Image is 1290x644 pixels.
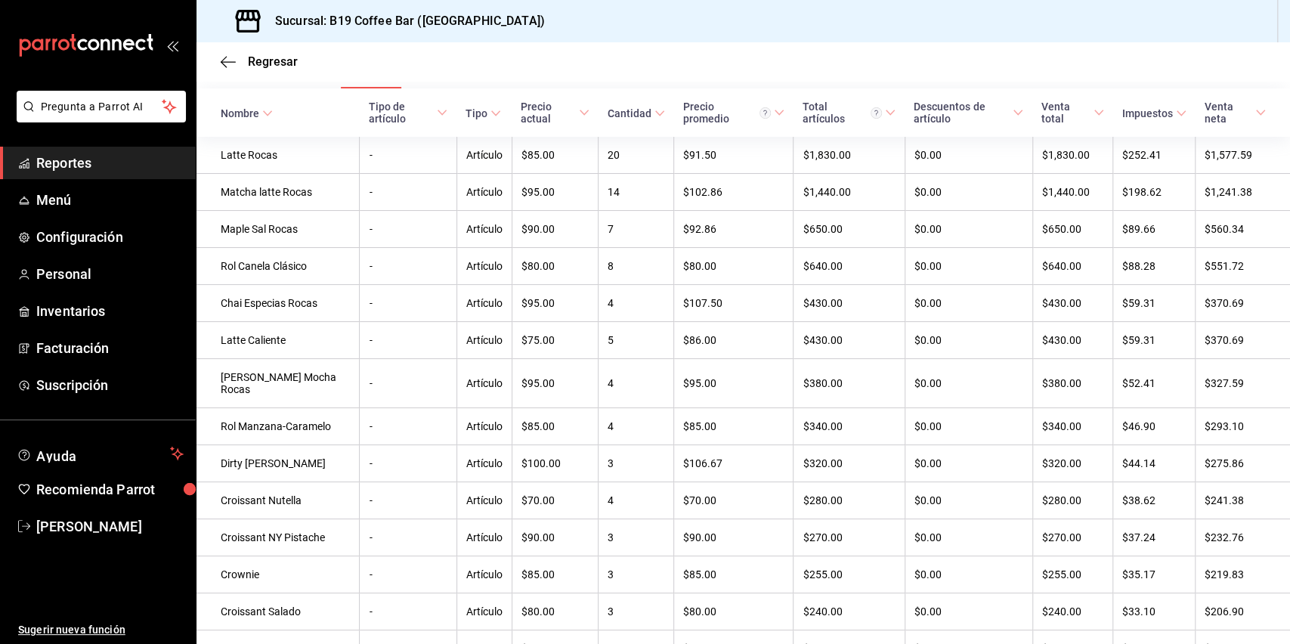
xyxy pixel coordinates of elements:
td: $1,830.00 [793,137,905,174]
td: $90.00 [512,211,598,248]
td: $0.00 [905,137,1032,174]
td: $370.69 [1196,285,1290,322]
td: 4 [599,285,674,322]
td: $430.00 [793,322,905,359]
td: $0.00 [905,359,1032,408]
div: Precio actual [521,101,575,125]
td: $107.50 [674,285,793,322]
button: Regresar [221,54,298,69]
a: Pregunta a Parrot AI [11,110,186,125]
td: 3 [599,593,674,630]
svg: El total artículos considera cambios de precios en los artículos así como costos adicionales por ... [871,107,882,119]
div: Precio promedio [683,101,771,125]
td: $0.00 [905,174,1032,211]
td: $320.00 [1032,445,1112,482]
span: Venta total [1041,101,1103,125]
td: $270.00 [1032,519,1112,556]
td: $430.00 [1032,322,1112,359]
td: $0.00 [905,285,1032,322]
div: Total artículos [803,101,882,125]
td: - [360,285,456,322]
td: $100.00 [512,445,598,482]
td: $240.00 [1032,593,1112,630]
td: $280.00 [1032,482,1112,519]
td: Artículo [456,408,512,445]
td: $59.31 [1113,322,1196,359]
td: $1,440.00 [793,174,905,211]
td: $232.76 [1196,519,1290,556]
td: $1,440.00 [1032,174,1112,211]
td: $80.00 [674,593,793,630]
span: Reportes [36,153,184,173]
td: Artículo [456,519,512,556]
span: Nombre [221,107,273,119]
td: $88.28 [1113,248,1196,285]
td: - [360,359,456,408]
span: Suscripción [36,375,184,395]
td: $80.00 [674,248,793,285]
td: $86.00 [674,322,793,359]
td: $95.00 [512,174,598,211]
td: $0.00 [905,408,1032,445]
td: Artículo [456,556,512,593]
td: $38.62 [1113,482,1196,519]
td: $252.41 [1113,137,1196,174]
td: Chai Especias Rocas [196,285,360,322]
td: Artículo [456,359,512,408]
td: Artículo [456,445,512,482]
td: Croissant NY Pistache [196,519,360,556]
td: $46.90 [1113,408,1196,445]
td: 20 [599,137,674,174]
td: $106.67 [674,445,793,482]
td: $293.10 [1196,408,1290,445]
td: $85.00 [674,408,793,445]
div: Venta total [1041,101,1090,125]
td: Matcha latte Rocas [196,174,360,211]
td: 4 [599,359,674,408]
td: $370.69 [1196,322,1290,359]
td: $70.00 [512,482,598,519]
td: $0.00 [905,482,1032,519]
button: open_drawer_menu [166,39,178,51]
td: $92.86 [674,211,793,248]
td: Maple Sal Rocas [196,211,360,248]
div: Cantidad [608,107,651,119]
td: $44.14 [1113,445,1196,482]
span: Sugerir nueva función [18,622,184,638]
td: - [360,248,456,285]
td: Crownie [196,556,360,593]
td: Artículo [456,322,512,359]
td: $255.00 [793,556,905,593]
span: Menú [36,190,184,210]
td: $95.00 [512,285,598,322]
td: $85.00 [512,137,598,174]
span: Tipo de artículo [369,101,447,125]
td: $90.00 [674,519,793,556]
td: $90.00 [512,519,598,556]
td: 3 [599,519,674,556]
span: Configuración [36,227,184,247]
td: 4 [599,482,674,519]
td: - [360,137,456,174]
td: $380.00 [1032,359,1112,408]
td: 7 [599,211,674,248]
td: Artículo [456,593,512,630]
td: $198.62 [1113,174,1196,211]
span: Descuentos de artículo [914,101,1023,125]
td: $85.00 [512,556,598,593]
div: Tipo [466,107,487,119]
td: $430.00 [1032,285,1112,322]
td: 8 [599,248,674,285]
td: $70.00 [674,482,793,519]
td: $380.00 [793,359,905,408]
td: 4 [599,408,674,445]
td: $280.00 [793,482,905,519]
td: $0.00 [905,211,1032,248]
td: $219.83 [1196,556,1290,593]
span: Personal [36,264,184,284]
td: $85.00 [512,408,598,445]
td: $0.00 [905,248,1032,285]
td: $95.00 [512,359,598,408]
div: Descuentos de artículo [914,101,1010,125]
td: - [360,593,456,630]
